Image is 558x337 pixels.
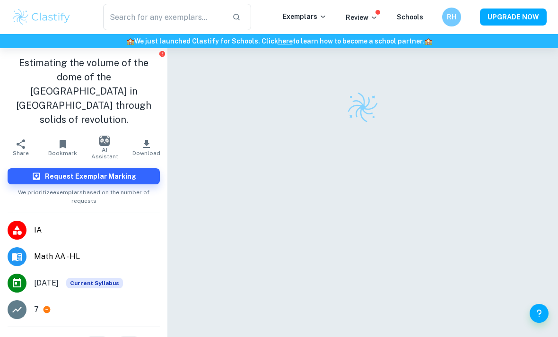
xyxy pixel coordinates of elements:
h6: Request Exemplar Marking [45,171,136,181]
input: Search for any exemplars... [103,4,225,30]
span: Bookmark [48,150,77,156]
span: [DATE] [34,277,59,289]
span: AI Assistant [89,147,120,160]
img: AI Assistant [99,136,110,146]
p: Exemplars [283,11,327,22]
button: Bookmark [42,134,84,161]
span: We prioritize exemplars based on the number of requests [8,184,160,205]
button: RH [442,8,461,26]
span: Download [132,150,160,156]
span: 🏫 [126,37,134,45]
p: 7 [34,304,39,315]
span: 🏫 [424,37,432,45]
div: This exemplar is based on the current syllabus. Feel free to refer to it for inspiration/ideas wh... [66,278,123,288]
p: Review [346,12,378,23]
span: Math AA - HL [34,251,160,262]
span: IA [34,225,160,236]
span: Current Syllabus [66,278,123,288]
h1: Estimating the volume of the dome of the [GEOGRAPHIC_DATA] in [GEOGRAPHIC_DATA] through solids of... [8,56,160,127]
button: Report issue [158,50,166,57]
button: Help and Feedback [530,304,549,323]
a: Schools [397,13,423,21]
img: Clastify logo [11,8,71,26]
h6: RH [446,12,457,22]
button: AI Assistant [84,134,126,161]
button: Request Exemplar Marking [8,168,160,184]
a: here [278,37,293,45]
img: Clastify logo [346,91,379,124]
h6: We just launched Clastify for Schools. Click to learn how to become a school partner. [2,36,556,46]
span: Share [13,150,29,156]
button: UPGRADE NOW [480,9,547,26]
button: Download [126,134,168,161]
